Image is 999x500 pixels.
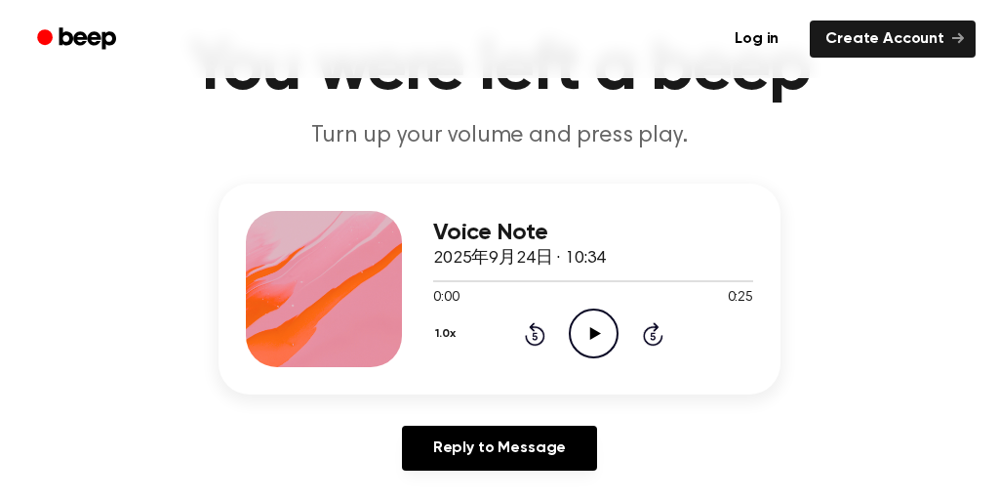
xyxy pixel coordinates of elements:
h3: Voice Note [433,220,753,246]
button: 1.0x [433,317,462,351]
p: Turn up your volume and press play. [125,120,874,152]
a: Create Account [810,21,976,58]
a: Log in [715,17,798,62]
a: Reply to Message [402,426,597,471]
a: Beep [23,21,134,59]
span: 2025年9月24日 · 10:34 [433,250,606,268]
span: 0:00 [433,288,459,309]
span: 0:25 [728,288,753,309]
